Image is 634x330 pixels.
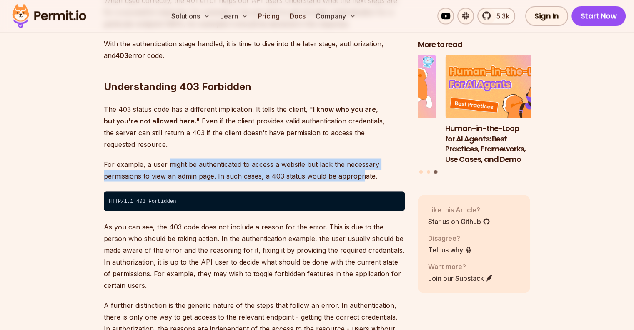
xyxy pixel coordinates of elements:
[491,11,509,21] span: 5.3k
[115,51,128,60] strong: 403
[104,221,405,291] p: As you can see, the 403 code does not include a reason for the error. This is due to the person w...
[445,123,558,165] h3: Human-in-the-Loop for AI Agents: Best Practices, Frameworks, Use Cases, and Demo
[286,8,309,24] a: Docs
[525,6,568,26] a: Sign In
[217,8,251,24] button: Learn
[104,38,405,61] p: With the authentication stage handled, it is time to dive into the later stage, authorization, an...
[434,170,438,174] button: Go to slide 3
[428,233,472,243] p: Disagree?
[427,170,430,174] button: Go to slide 2
[428,273,493,283] a: Join our Substack
[418,55,531,175] div: Posts
[445,55,558,119] img: Human-in-the-Loop for AI Agents: Best Practices, Frameworks, Use Cases, and Demo
[104,46,405,93] h2: Understanding 403 Forbidden
[428,262,493,272] p: Want more?
[477,8,515,24] a: 5.3k
[104,103,405,150] p: The 403 status code has a different implication. It tells the client, " " Even if the client prov...
[428,245,472,255] a: Tell us why
[324,123,436,144] h3: Why JWTs Can’t Handle AI Agent Access
[255,8,283,24] a: Pricing
[324,55,436,119] img: Why JWTs Can’t Handle AI Agent Access
[445,55,558,165] li: 3 of 3
[428,217,490,227] a: Star us on Github
[324,55,436,165] li: 2 of 3
[312,8,359,24] button: Company
[168,8,213,24] button: Solutions
[8,2,90,30] img: Permit logo
[104,191,405,211] code: HTTP/1.1 403 Forbidden
[445,55,558,165] a: Human-in-the-Loop for AI Agents: Best Practices, Frameworks, Use Cases, and DemoHuman-in-the-Loop...
[418,40,531,50] h2: More to read
[104,158,405,181] p: For example, a user might be authenticated to access a website but lack the necessary permissions...
[419,170,423,174] button: Go to slide 1
[428,205,490,215] p: Like this Article?
[571,6,626,26] a: Start Now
